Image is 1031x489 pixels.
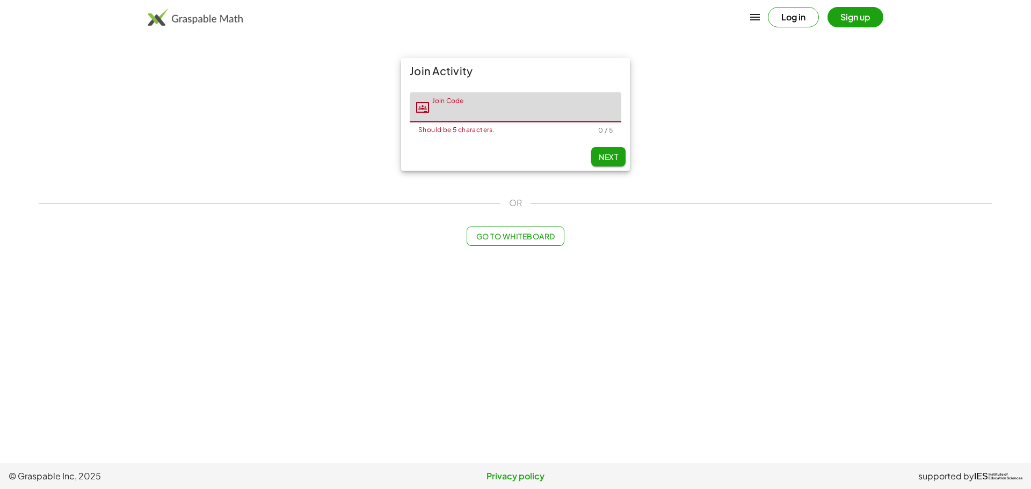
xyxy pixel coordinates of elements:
a: Privacy policy [346,470,684,483]
button: Log in [768,7,819,27]
span: Institute of Education Sciences [989,473,1022,480]
button: Next [591,147,626,166]
div: 0 / 5 [598,126,613,134]
a: IESInstitute ofEducation Sciences [974,470,1022,483]
div: Should be 5 characters. [418,127,598,133]
button: Go to Whiteboard [467,227,564,246]
div: Join Activity [401,58,630,84]
button: Sign up [827,7,883,27]
span: IES [974,471,988,481]
span: Go to Whiteboard [476,231,555,241]
span: Next [599,152,618,162]
span: OR [509,196,522,209]
span: supported by [918,470,974,483]
span: © Graspable Inc, 2025 [9,470,346,483]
